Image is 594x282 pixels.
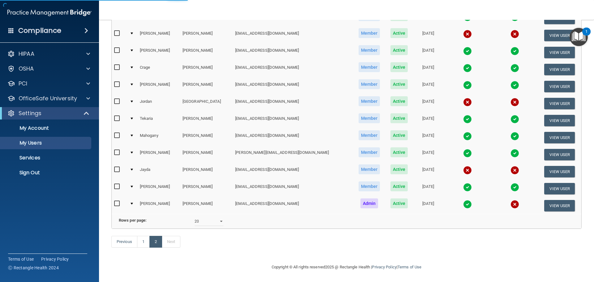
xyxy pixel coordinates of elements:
[233,61,353,78] td: [EMAIL_ADDRESS][DOMAIN_NAME]
[463,115,472,124] img: tick.e7d51cea.svg
[137,61,180,78] td: Crage
[19,95,77,102] p: OfficeSafe University
[510,30,519,38] img: cross.ca9f0e7f.svg
[510,115,519,124] img: tick.e7d51cea.svg
[7,95,90,102] a: OfficeSafe University
[463,132,472,141] img: tick.e7d51cea.svg
[413,95,444,112] td: [DATE]
[390,79,408,89] span: Active
[233,78,353,95] td: [EMAIL_ADDRESS][DOMAIN_NAME]
[544,30,575,41] button: View User
[390,130,408,140] span: Active
[137,44,180,61] td: [PERSON_NAME]
[180,44,233,61] td: [PERSON_NAME]
[137,95,180,112] td: Jordan
[180,180,233,197] td: [PERSON_NAME]
[390,147,408,157] span: Active
[137,27,180,44] td: [PERSON_NAME]
[137,78,180,95] td: [PERSON_NAME]
[18,26,61,35] h4: Compliance
[510,149,519,158] img: tick.e7d51cea.svg
[372,265,396,269] a: Privacy Policy
[463,30,472,38] img: cross.ca9f0e7f.svg
[137,129,180,146] td: Mahogany
[510,132,519,141] img: tick.e7d51cea.svg
[463,183,472,192] img: tick.e7d51cea.svg
[510,98,519,106] img: cross.ca9f0e7f.svg
[390,113,408,123] span: Active
[413,146,444,163] td: [DATE]
[359,28,380,38] span: Member
[359,164,380,174] span: Member
[19,80,27,87] p: PCI
[413,44,444,61] td: [DATE]
[510,47,519,55] img: tick.e7d51cea.svg
[180,197,233,214] td: [PERSON_NAME]
[413,78,444,95] td: [DATE]
[570,28,588,46] button: Open Resource Center, 1 new notification
[463,166,472,175] img: cross.ca9f0e7f.svg
[413,129,444,146] td: [DATE]
[544,64,575,75] button: View User
[359,130,380,140] span: Member
[137,112,180,129] td: Tekaria
[544,115,575,126] button: View User
[360,198,378,208] span: Admin
[111,236,137,248] a: Previous
[162,236,180,248] a: Next
[544,81,575,92] button: View User
[398,265,421,269] a: Terms of Use
[413,197,444,214] td: [DATE]
[4,140,88,146] p: My Users
[233,146,353,163] td: [PERSON_NAME][EMAIL_ADDRESS][DOMAIN_NAME]
[413,27,444,44] td: [DATE]
[233,163,353,180] td: [EMAIL_ADDRESS][DOMAIN_NAME]
[463,47,472,55] img: tick.e7d51cea.svg
[510,64,519,72] img: tick.e7d51cea.svg
[7,80,90,87] a: PCI
[234,257,459,277] div: Copyright © All rights reserved 2025 @ Rectangle Health | |
[19,65,34,72] p: OSHA
[390,28,408,38] span: Active
[137,197,180,214] td: [PERSON_NAME]
[7,50,90,58] a: HIPAA
[233,112,353,129] td: [EMAIL_ADDRESS][DOMAIN_NAME]
[510,166,519,175] img: cross.ca9f0e7f.svg
[463,200,472,209] img: tick.e7d51cea.svg
[119,218,147,223] b: Rows per page:
[390,181,408,191] span: Active
[359,147,380,157] span: Member
[19,110,41,117] p: Settings
[390,45,408,55] span: Active
[359,45,380,55] span: Member
[544,200,575,211] button: View User
[585,32,588,40] div: 1
[510,81,519,89] img: tick.e7d51cea.svg
[413,180,444,197] td: [DATE]
[390,62,408,72] span: Active
[544,183,575,194] button: View User
[359,96,380,106] span: Member
[413,61,444,78] td: [DATE]
[233,129,353,146] td: [EMAIL_ADDRESS][DOMAIN_NAME]
[149,236,162,248] a: 2
[137,236,150,248] a: 1
[233,180,353,197] td: [EMAIL_ADDRESS][DOMAIN_NAME]
[359,113,380,123] span: Member
[180,78,233,95] td: [PERSON_NAME]
[413,163,444,180] td: [DATE]
[180,163,233,180] td: [PERSON_NAME]
[4,155,88,161] p: Services
[390,96,408,106] span: Active
[544,166,575,177] button: View User
[137,146,180,163] td: [PERSON_NAME]
[137,163,180,180] td: Jayda
[413,112,444,129] td: [DATE]
[7,110,90,117] a: Settings
[180,95,233,112] td: [GEOGRAPHIC_DATA]
[8,256,34,262] a: Terms of Use
[4,125,88,131] p: My Account
[180,61,233,78] td: [PERSON_NAME]
[233,27,353,44] td: [EMAIL_ADDRESS][DOMAIN_NAME]
[510,183,519,192] img: tick.e7d51cea.svg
